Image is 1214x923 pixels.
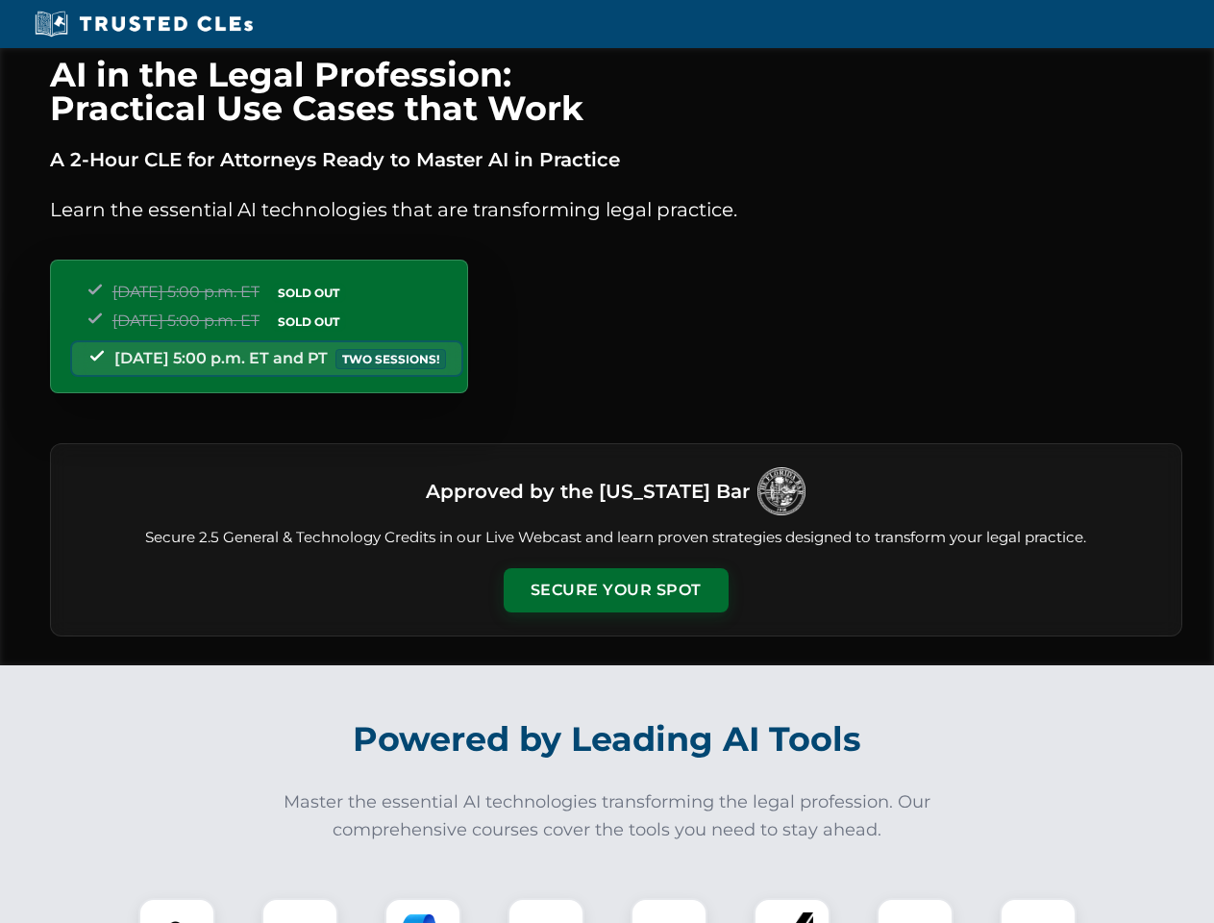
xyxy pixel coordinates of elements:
p: A 2-Hour CLE for Attorneys Ready to Master AI in Practice [50,144,1182,175]
img: Logo [757,467,805,515]
h3: Approved by the [US_STATE] Bar [426,474,750,509]
img: Trusted CLEs [29,10,259,38]
span: [DATE] 5:00 p.m. ET [112,312,260,330]
span: SOLD OUT [271,283,346,303]
button: Secure Your Spot [504,568,729,612]
h2: Powered by Leading AI Tools [75,706,1140,773]
span: SOLD OUT [271,312,346,332]
p: Secure 2.5 General & Technology Credits in our Live Webcast and learn proven strategies designed ... [74,527,1158,549]
span: [DATE] 5:00 p.m. ET [112,283,260,301]
p: Learn the essential AI technologies that are transforming legal practice. [50,194,1182,225]
p: Master the essential AI technologies transforming the legal profession. Our comprehensive courses... [271,788,944,844]
h1: AI in the Legal Profession: Practical Use Cases that Work [50,58,1182,125]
